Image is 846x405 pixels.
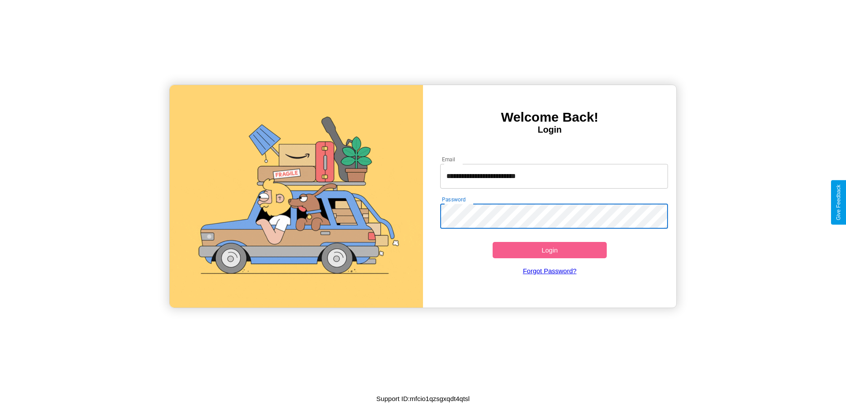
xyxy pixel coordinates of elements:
[423,110,676,125] h3: Welcome Back!
[442,156,456,163] label: Email
[376,393,470,405] p: Support ID: mfcio1qzsgxqdt4qtsl
[442,196,465,203] label: Password
[493,242,607,258] button: Login
[170,85,423,308] img: gif
[835,185,842,220] div: Give Feedback
[436,258,664,283] a: Forgot Password?
[423,125,676,135] h4: Login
